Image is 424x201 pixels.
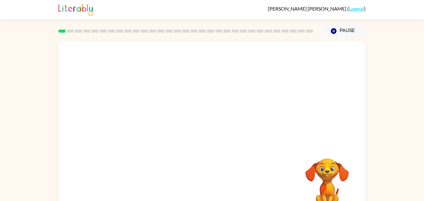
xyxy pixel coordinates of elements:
[321,24,366,38] button: Pause
[268,6,366,11] div: ( )
[58,2,93,16] img: Literably
[349,6,364,11] a: Logout
[268,6,347,11] span: [PERSON_NAME] [PERSON_NAME]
